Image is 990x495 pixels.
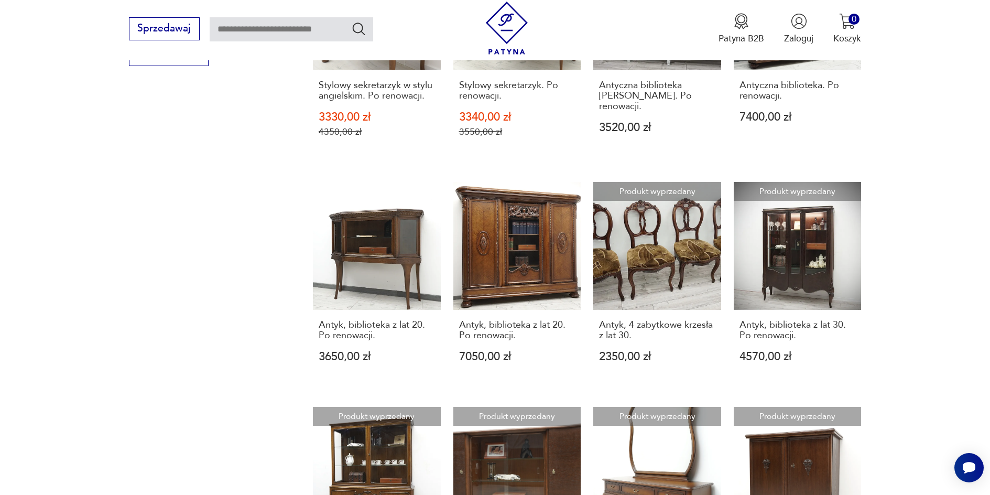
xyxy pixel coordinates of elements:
p: 7050,00 zł [459,351,575,362]
a: Antyk, biblioteka z lat 20. Po renowacji.Antyk, biblioteka z lat 20. Po renowacji.7050,00 zł [453,182,581,387]
button: Szukaj [351,21,366,36]
p: 3340,00 zł [459,112,575,123]
p: 3650,00 zł [319,351,435,362]
img: Ikona medalu [733,13,749,29]
a: Produkt wyprzedanyAntyk, 4 zabytkowe krzesła z lat 30.Antyk, 4 zabytkowe krzesła z lat 30.2350,00 zł [593,182,721,387]
img: Ikona koszyka [839,13,855,29]
button: Sprzedawaj [129,17,200,40]
button: 0Koszyk [833,13,861,45]
a: Sprzedawaj [129,25,200,34]
h3: Antyk, biblioteka z lat 20. Po renowacji. [459,320,575,341]
button: Patyna B2B [719,13,764,45]
p: 4570,00 zł [739,351,856,362]
p: 3330,00 zł [319,112,435,123]
h3: Antyczna biblioteka [PERSON_NAME]. Po renowacji. [599,80,715,112]
button: Zaloguj [784,13,813,45]
h3: Stylowy sekretarzyk w stylu angielskim. Po renowacji. [319,80,435,102]
h3: Antyk, biblioteka z lat 30. Po renowacji. [739,320,856,341]
p: 3550,00 zł [459,126,575,137]
img: Ikonka użytkownika [791,13,807,29]
img: Patyna - sklep z meblami i dekoracjami vintage [481,2,534,55]
h3: Antyk, 4 zabytkowe krzesła z lat 30. [599,320,715,341]
p: Zaloguj [784,33,813,45]
p: 3520,00 zł [599,122,715,133]
p: 4350,00 zł [319,126,435,137]
div: 0 [848,14,860,25]
p: 7400,00 zł [739,112,856,123]
a: Ikona medaluPatyna B2B [719,13,764,45]
a: Antyk, biblioteka z lat 20. Po renowacji.Antyk, biblioteka z lat 20. Po renowacji.3650,00 zł [313,182,441,387]
h3: Antyczna biblioteka. Po renowacji. [739,80,856,102]
h3: Stylowy sekretarzyk. Po renowacji. [459,80,575,102]
p: Patyna B2B [719,33,764,45]
p: Koszyk [833,33,861,45]
iframe: Smartsupp widget button [954,453,984,482]
a: Produkt wyprzedanyAntyk, biblioteka z lat 30. Po renowacji.Antyk, biblioteka z lat 30. Po renowac... [734,182,862,387]
h3: Antyk, biblioteka z lat 20. Po renowacji. [319,320,435,341]
p: 2350,00 zł [599,351,715,362]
